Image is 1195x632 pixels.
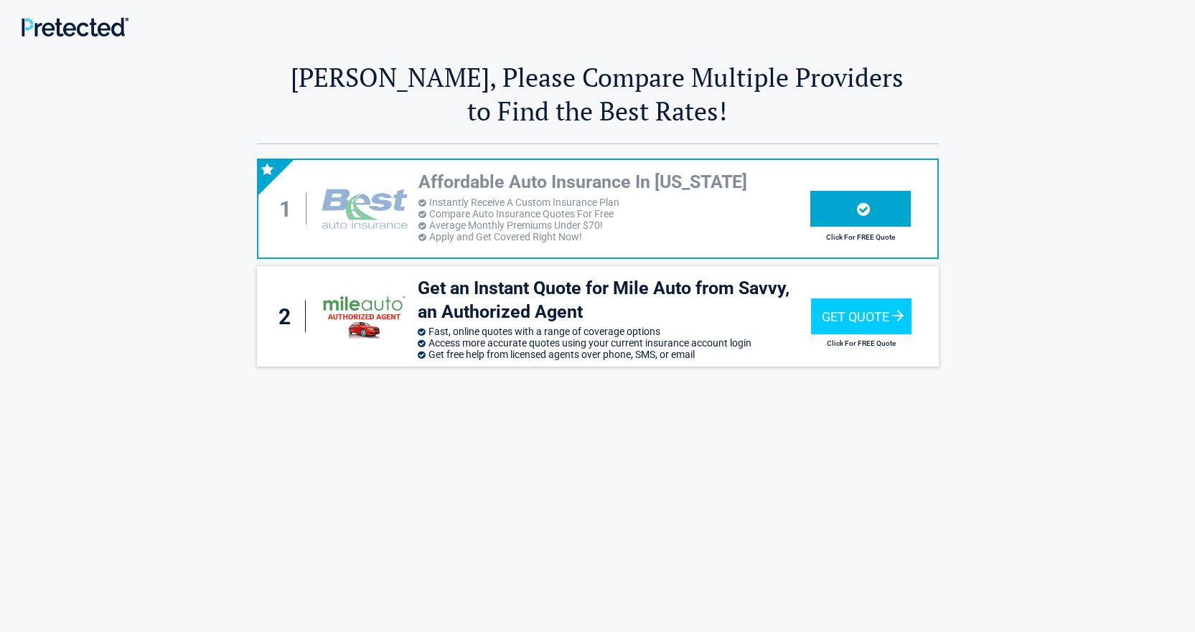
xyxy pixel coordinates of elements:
li: Access more accurate quotes using your current insurance account login [418,337,811,349]
li: Average Monthly Premiums Under $70! [418,220,810,231]
h2: Click For FREE Quote [810,233,911,241]
li: Compare Auto Insurance Quotes For Free [418,208,810,220]
div: Get Quote [811,298,912,334]
h3: Get an Instant Quote for Mile Auto from Savvy, an Authorized Agent [418,277,811,324]
li: Instantly Receive A Custom Insurance Plan [418,197,810,208]
li: Apply and Get Covered Right Now! [418,231,810,242]
h2: [PERSON_NAME], Please Compare Multiple Providers to Find the Best Rates! [257,60,939,128]
h2: Click For FREE Quote [811,339,912,347]
img: bestautoinsurance's logo [319,187,411,231]
img: savvy's logo [318,294,411,339]
li: Get free help from licensed agents over phone, SMS, or email [418,349,811,360]
div: 1 [273,193,307,225]
h3: Affordable Auto Insurance In [US_STATE] [418,171,810,194]
div: 2 [271,301,306,333]
li: Fast, online quotes with a range of coverage options [418,326,811,337]
img: Main Logo [22,17,128,37]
